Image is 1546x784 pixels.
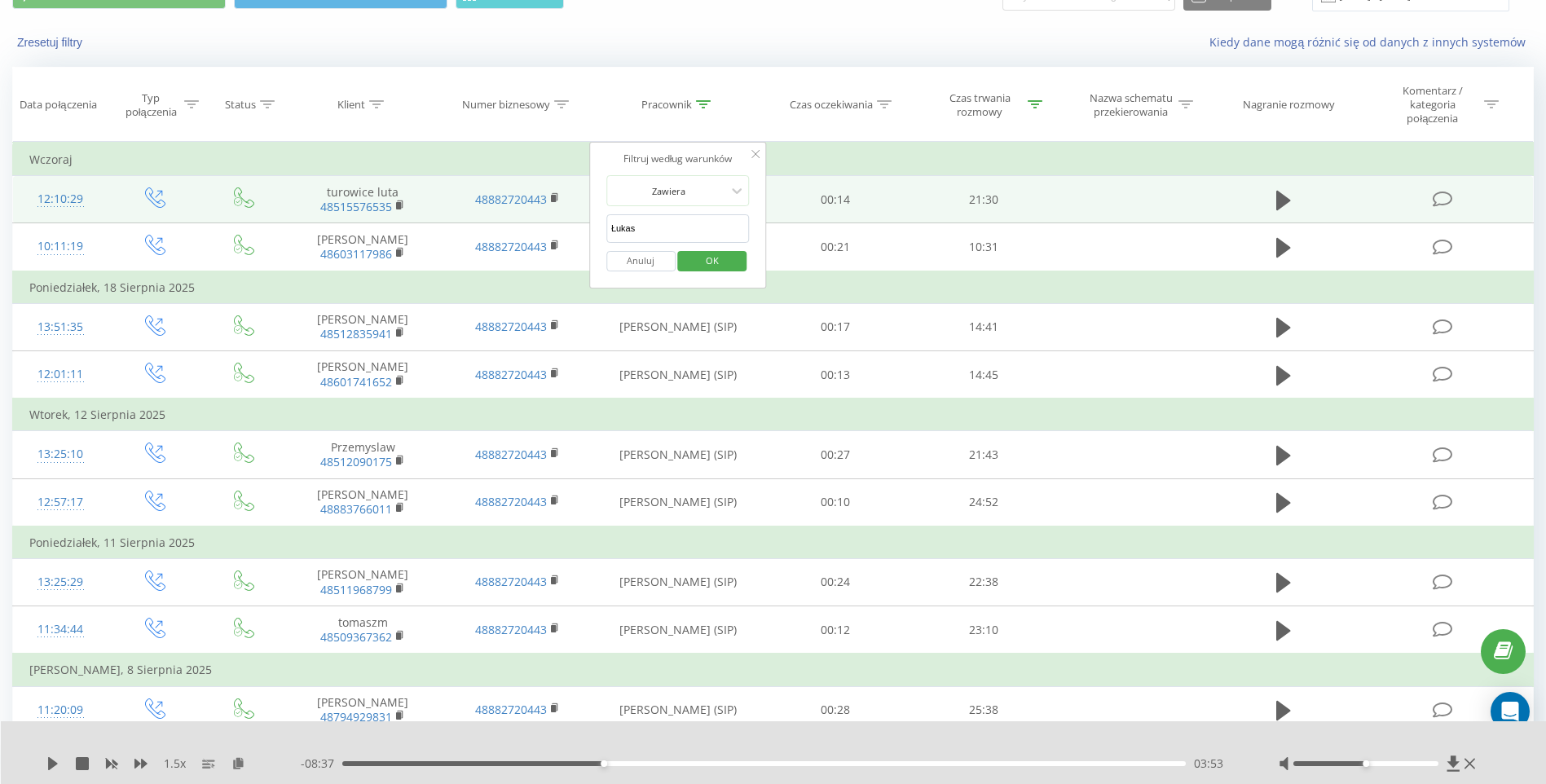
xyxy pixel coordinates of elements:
[122,91,180,119] div: Typ połączenia
[1243,98,1335,112] div: Nagranie rozmowy
[29,487,91,518] div: 12:57:17
[761,223,910,271] td: 00:21
[462,98,550,112] div: Numer biznesowy
[606,214,750,243] input: Wprowadź wartość
[910,351,1058,399] td: 14:45
[761,176,910,223] td: 00:14
[337,98,365,112] div: Klient
[475,447,547,462] a: 48882720443
[475,574,547,589] a: 48882720443
[29,614,91,645] div: 11:34:44
[641,98,692,112] div: Pracownik
[320,246,392,262] a: 48603117986
[761,606,910,654] td: 00:12
[286,223,440,271] td: [PERSON_NAME]
[910,686,1058,734] td: 25:38
[286,351,440,399] td: [PERSON_NAME]
[689,248,735,273] span: OK
[29,183,91,215] div: 12:10:29
[13,399,1534,431] td: Wtorek, 12 Sierpnia 2025
[606,251,676,271] button: Anuluj
[475,702,547,717] a: 48882720443
[286,558,440,606] td: [PERSON_NAME]
[13,526,1534,559] td: Poniedziałek, 11 Sierpnia 2025
[475,239,547,254] a: 48882720443
[595,351,761,399] td: [PERSON_NAME] (SIP)
[761,351,910,399] td: 00:13
[475,192,547,207] a: 48882720443
[595,303,761,350] td: [PERSON_NAME] (SIP)
[225,98,256,112] div: Status
[320,501,392,517] a: 48883766011
[761,431,910,478] td: 00:27
[475,494,547,509] a: 48882720443
[1209,34,1534,50] a: Kiedy dane mogą różnić się od danych z innych systemów
[910,606,1058,654] td: 23:10
[29,359,91,390] div: 12:01:11
[910,176,1058,223] td: 21:30
[320,582,392,597] a: 48511968799
[595,478,761,526] td: [PERSON_NAME] (SIP)
[910,223,1058,271] td: 10:31
[761,478,910,526] td: 00:10
[475,319,547,334] a: 48882720443
[475,367,547,382] a: 48882720443
[286,686,440,734] td: [PERSON_NAME]
[1363,760,1369,767] div: Accessibility label
[910,303,1058,350] td: 14:41
[29,694,91,726] div: 11:20:09
[761,303,910,350] td: 00:17
[301,755,342,772] span: - 08:37
[1194,755,1223,772] span: 03:53
[286,303,440,350] td: [PERSON_NAME]
[286,176,440,223] td: turowice luta
[286,478,440,526] td: [PERSON_NAME]
[595,606,761,654] td: [PERSON_NAME] (SIP)
[910,431,1058,478] td: 21:43
[286,431,440,478] td: Przemyslaw
[761,558,910,606] td: 00:24
[910,558,1058,606] td: 22:38
[164,755,186,772] span: 1.5 x
[678,251,747,271] button: OK
[320,374,392,390] a: 48601741652
[1491,692,1530,731] div: Open Intercom Messenger
[595,558,761,606] td: [PERSON_NAME] (SIP)
[320,326,392,341] a: 48512835941
[606,151,750,167] div: Filtruj według warunków
[29,438,91,470] div: 13:25:10
[601,760,607,767] div: Accessibility label
[475,622,547,637] a: 48882720443
[13,271,1534,304] td: Poniedziałek, 18 Sierpnia 2025
[20,98,96,112] div: Data połączenia
[320,709,392,725] a: 48794929831
[12,35,90,50] button: Zresetuj filtry
[1385,84,1480,126] div: Komentarz / kategoria połączenia
[790,98,873,112] div: Czas oczekiwania
[13,143,1534,176] td: Wczoraj
[29,566,91,598] div: 13:25:29
[595,431,761,478] td: [PERSON_NAME] (SIP)
[29,311,91,343] div: 13:51:35
[910,478,1058,526] td: 24:52
[320,199,392,214] a: 48515576535
[320,454,392,469] a: 48512090175
[29,231,91,262] div: 10:11:19
[761,686,910,734] td: 00:28
[320,629,392,645] a: 48509367362
[936,91,1024,119] div: Czas trwania rozmowy
[595,686,761,734] td: [PERSON_NAME] (SIP)
[13,654,1534,686] td: [PERSON_NAME], 8 Sierpnia 2025
[1087,91,1174,119] div: Nazwa schematu przekierowania
[286,606,440,654] td: tomaszm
